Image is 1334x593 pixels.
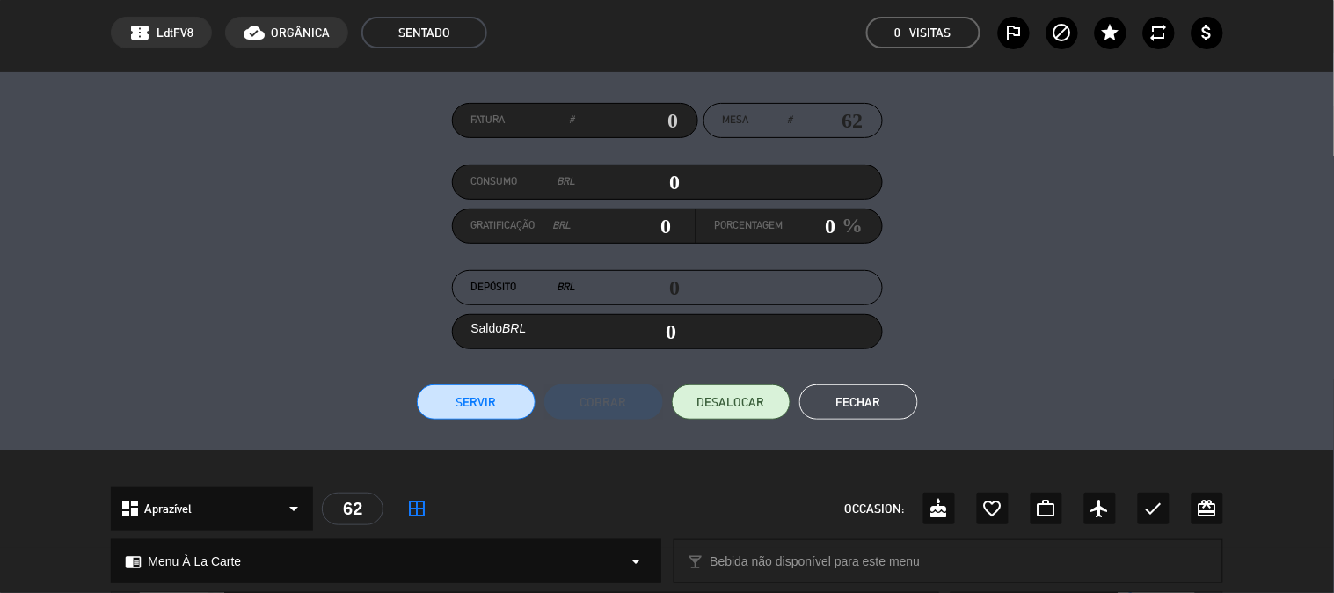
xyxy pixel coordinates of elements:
[626,551,647,572] i: arrow_drop_down
[910,23,951,43] em: Visitas
[711,552,921,572] span: Bebida não disponível para este menu
[784,213,836,239] input: 0
[283,498,304,519] i: arrow_drop_down
[417,384,536,420] button: Servir
[471,318,527,339] label: Saldo
[322,493,383,525] div: 62
[836,209,864,243] em: %
[471,279,576,296] label: Depósito
[129,22,150,43] span: confirmation_number
[125,553,142,570] i: chrome_reader_mode
[1143,498,1164,519] i: check
[157,23,193,43] span: LdtFV8
[1052,22,1073,43] i: block
[553,217,572,235] em: BRL
[845,499,905,519] span: OCCASION:
[471,217,572,235] label: Gratificação
[575,107,679,134] input: 0
[1090,498,1111,519] i: airplanemode_active
[576,169,681,195] input: 0
[929,498,950,519] i: cake
[544,384,663,420] button: Cobrar
[723,112,749,129] span: Mesa
[361,17,487,48] span: SENTADO
[558,279,576,296] em: BRL
[1197,498,1218,519] i: card_giftcard
[672,384,791,420] button: DESALOCAR
[715,217,784,235] label: Porcentagem
[1036,498,1057,519] i: work_outline
[697,393,765,412] span: DESALOCAR
[406,498,427,519] i: border_all
[895,23,901,43] span: 0
[271,23,330,43] span: ORGÂNICA
[558,173,576,191] em: BRL
[471,112,575,129] label: Fatura
[982,498,1003,519] i: favorite_border
[688,553,704,570] i: local_bar
[1197,22,1218,43] i: attach_money
[799,384,918,420] button: Fechar
[471,173,576,191] label: Consumo
[1148,22,1170,43] i: repeat
[148,552,241,572] span: Menu À La Carte
[244,22,265,43] i: cloud_done
[144,499,192,519] span: Aprazível
[570,112,575,129] em: #
[572,213,672,239] input: 0
[1100,22,1121,43] i: star
[793,107,864,134] input: number
[120,498,141,519] i: dashboard
[502,321,526,335] em: BRL
[788,112,793,129] em: #
[1003,22,1024,43] i: outlined_flag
